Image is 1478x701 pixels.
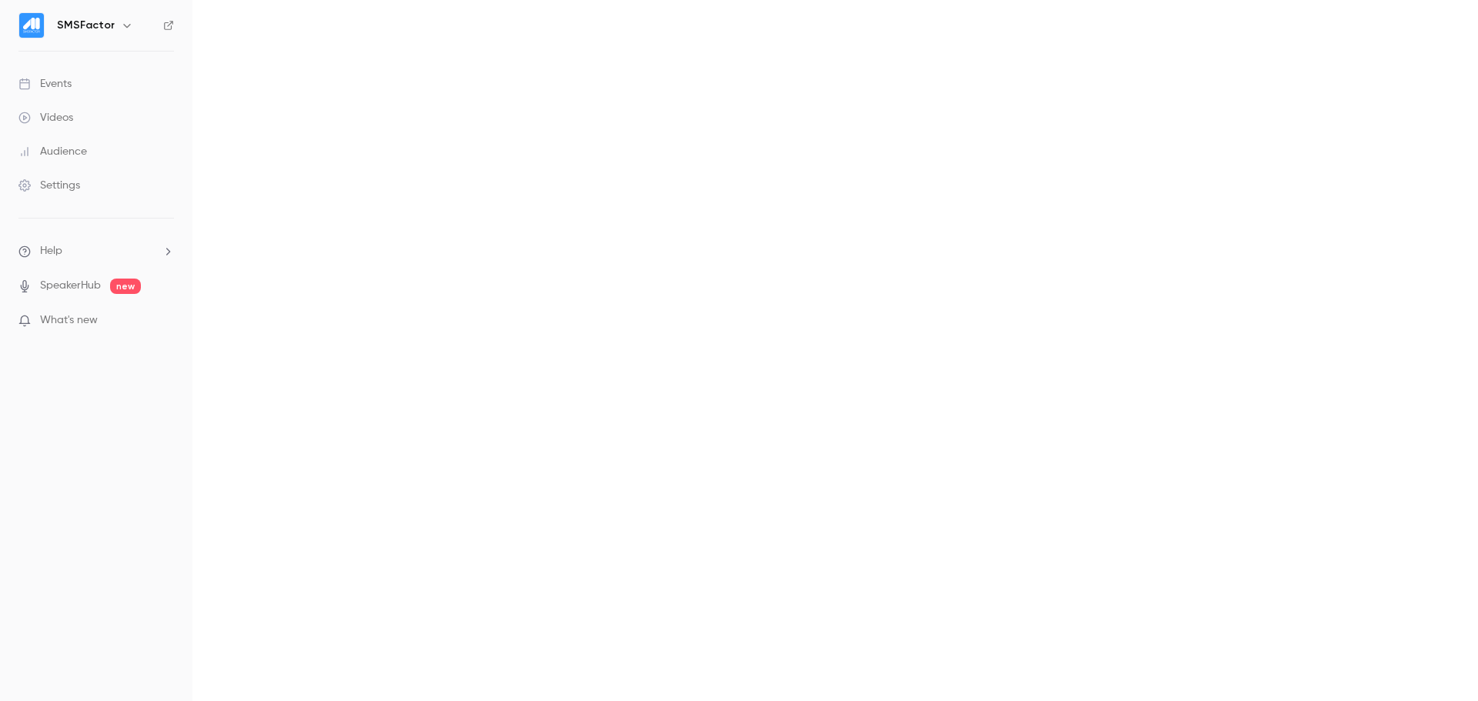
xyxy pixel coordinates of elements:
[18,178,80,193] div: Settings
[40,312,98,329] span: What's new
[40,278,101,294] a: SpeakerHub
[18,144,87,159] div: Audience
[18,110,73,125] div: Videos
[40,243,62,259] span: Help
[18,76,72,92] div: Events
[19,13,44,38] img: SMSFactor
[18,243,174,259] li: help-dropdown-opener
[57,18,115,33] h6: SMSFactor
[110,279,141,294] span: new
